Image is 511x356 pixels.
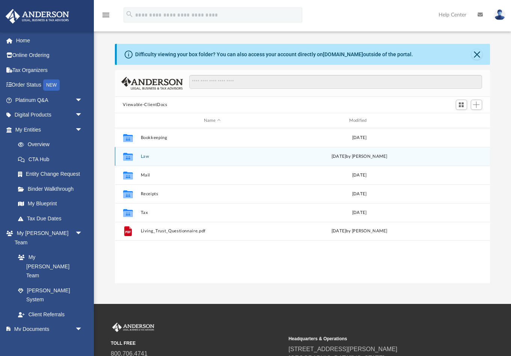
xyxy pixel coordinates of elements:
[287,135,431,141] div: [DATE]
[140,191,284,196] button: Receipts
[140,229,284,233] button: Living_Trust_Questionnaire.pdf
[3,9,71,24] img: Anderson Advisors Platinum Portal
[5,322,90,337] a: My Documentsarrow_drop_down
[111,323,156,332] img: Anderson Advisors Platinum Portal
[115,128,490,284] div: grid
[125,10,134,18] i: search
[118,117,137,124] div: id
[140,154,284,159] button: Law
[287,172,431,179] div: [DATE]
[140,135,284,140] button: Bookkeeping
[287,209,431,216] div: [DATE]
[101,10,110,19] i: menu
[472,49,482,60] button: Close
[140,210,284,215] button: Tax
[123,102,167,108] button: Viewable-ClientDocs
[11,307,90,322] a: Client Referrals
[189,75,482,89] input: Search files and folders
[434,117,487,124] div: id
[5,108,94,123] a: Digital Productsarrow_drop_down
[75,322,90,337] span: arrow_drop_down
[5,93,94,108] a: Platinum Q&Aarrow_drop_down
[101,14,110,19] a: menu
[5,48,94,63] a: Online Ordering
[11,137,94,152] a: Overview
[135,51,413,58] div: Difficulty viewing your box folder? You can also access your account directly on outside of the p...
[75,108,90,123] span: arrow_drop_down
[323,51,363,57] a: [DOMAIN_NAME]
[287,228,431,235] div: [DATE] by [PERSON_NAME]
[140,117,284,124] div: Name
[5,78,94,93] a: Order StatusNEW
[11,211,94,226] a: Tax Due Dates
[11,181,94,196] a: Binder Walkthrough
[287,117,431,124] div: Modified
[111,340,283,347] small: TOLL FREE
[456,100,467,110] button: Switch to Grid View
[11,152,94,167] a: CTA Hub
[287,191,431,197] div: [DATE]
[5,226,90,250] a: My [PERSON_NAME] Teamarrow_drop_down
[43,79,60,91] div: NEW
[5,33,94,48] a: Home
[75,122,90,138] span: arrow_drop_down
[5,122,94,137] a: My Entitiesarrow_drop_down
[5,63,94,78] a: Tax Organizers
[288,335,461,342] small: Headquarters & Operations
[494,9,505,20] img: User Pic
[75,226,90,241] span: arrow_drop_down
[75,93,90,108] span: arrow_drop_down
[11,283,90,307] a: [PERSON_NAME] System
[288,346,397,352] a: [STREET_ADDRESS][PERSON_NAME]
[11,167,94,182] a: Entity Change Request
[11,250,86,283] a: My [PERSON_NAME] Team
[140,173,284,178] button: Mail
[471,100,482,110] button: Add
[11,196,90,211] a: My Blueprint
[287,153,431,160] div: [DATE] by [PERSON_NAME]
